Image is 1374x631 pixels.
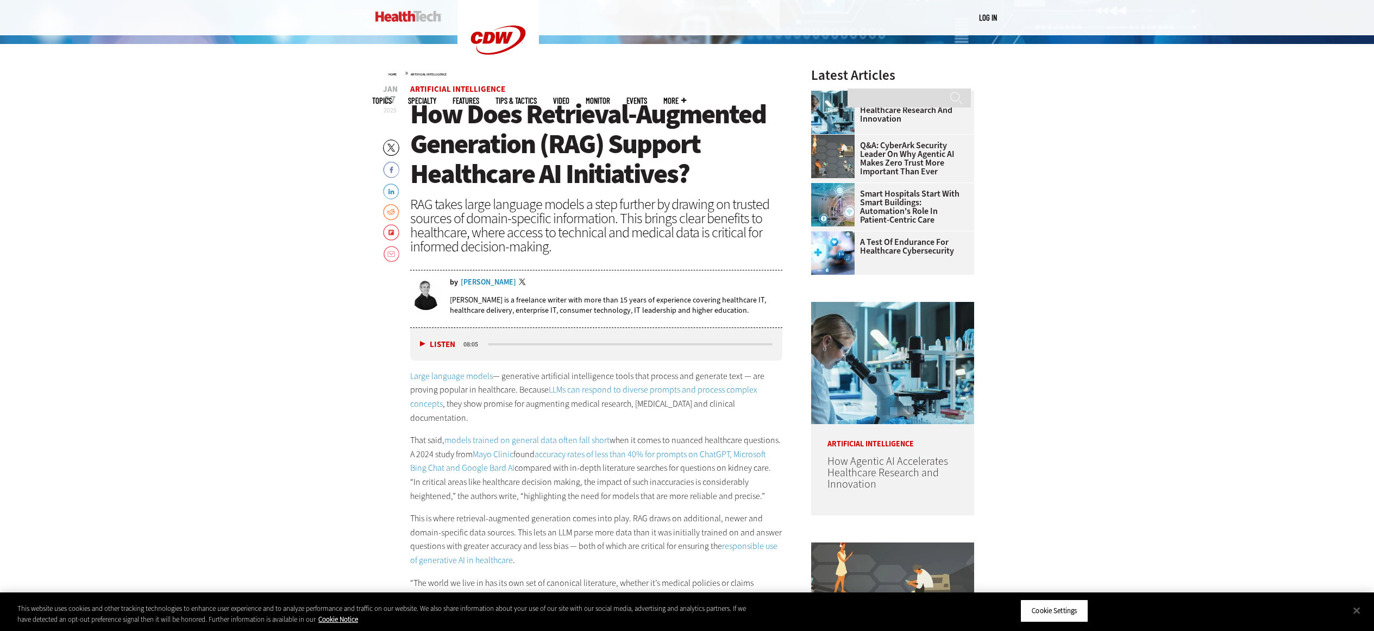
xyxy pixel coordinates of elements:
a: Large language models [410,370,493,382]
span: Specialty [408,97,436,105]
a: Twitter [519,279,529,287]
a: LLMs can respond to diverse prompts and process complex concepts [410,384,757,409]
a: Healthcare cybersecurity [811,231,860,240]
p: Artificial Intelligence [811,424,974,448]
span: More [663,97,686,105]
button: Listen [420,340,455,349]
a: Log in [979,12,997,22]
img: scientist looks through microscope in lab [811,302,974,424]
a: Features [453,97,479,105]
div: media player [410,328,783,361]
a: accuracy rates of less than 40% for prompts on ChatGPT, Microsoft Bing Chat and Google Bard AI [410,449,766,474]
a: Mayo Clinic [473,449,513,460]
p: [PERSON_NAME] is a freelance writer with more than 15 years of experience covering healthcare IT,... [450,295,783,315]
img: Smart hospital [811,183,855,226]
a: Q&A: CyberArk Security Leader on Why Agentic AI Makes Zero Trust More Important Than Ever [811,141,968,176]
img: Healthcare cybersecurity [811,231,855,275]
div: This website uses cookies and other tracking technologies to enhance user experience and to analy... [17,603,756,624]
span: by [450,279,458,286]
a: responsible use of generative AI in healthcare [410,540,777,566]
a: Smart hospital [811,183,860,192]
a: CDW [457,72,539,83]
div: RAG takes large language models a step further by drawing on trusted sources of domain-specific i... [410,197,783,254]
button: Close [1345,598,1369,622]
a: Events [626,97,647,105]
p: — generative artificial intelligence tools that process and generate text — are proving popular i... [410,369,783,425]
a: MonITor [586,97,610,105]
p: That said, when it comes to nuanced healthcare questions. A 2024 study from found compared with i... [410,433,783,503]
img: Home [375,11,441,22]
a: Video [553,97,569,105]
div: duration [462,339,486,349]
img: Group of humans and robots accessing a network [811,135,855,178]
p: This is where retrieval-augmented generation comes into play. RAG draws on additional, newer and ... [410,512,783,567]
a: Tips & Tactics [495,97,537,105]
span: How Does Retrieval-Augmented Generation (RAG) Support Healthcare AI Initiatives? [410,96,766,192]
a: scientist looks through microscope in lab [811,91,860,99]
a: A Test of Endurance for Healthcare Cybersecurity [811,238,968,255]
img: scientist looks through microscope in lab [811,91,855,134]
a: Group of humans and robots accessing a network [811,135,860,143]
button: Cookie Settings [1020,600,1088,622]
a: How Agentic AI Accelerates Healthcare Research and Innovation [811,97,968,123]
a: models trained on general data often fall short [444,434,610,446]
a: Smart Hospitals Start With Smart Buildings: Automation's Role in Patient-Centric Care [811,190,968,224]
img: Brian Eastwood [410,279,442,310]
div: User menu [979,12,997,23]
span: Topics [372,97,392,105]
a: More information about your privacy [318,615,358,624]
p: “The world we live in has its own set of canonical literature, whether it’s medical policies or c... [410,576,783,618]
a: How Agentic AI Accelerates Healthcare Research and Innovation [827,454,948,491]
a: [PERSON_NAME] [461,279,516,286]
